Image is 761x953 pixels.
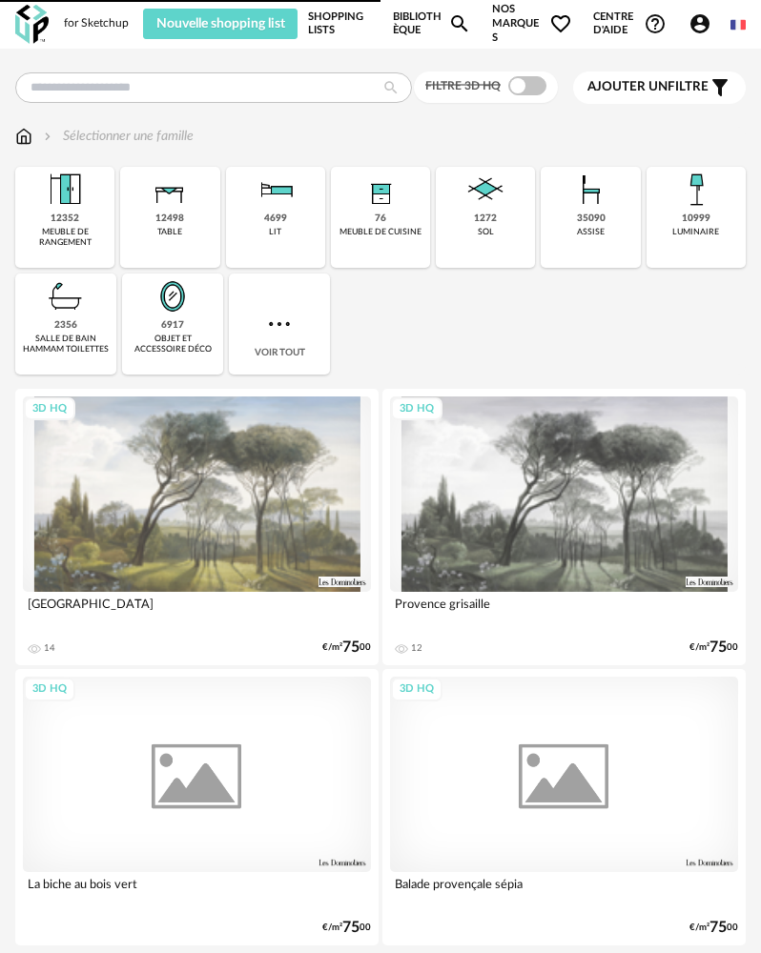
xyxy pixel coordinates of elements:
[382,389,746,665] a: 3D HQ Provence grisaille 12 €/m²7500
[23,592,371,630] div: [GEOGRAPHIC_DATA]
[425,80,501,91] span: Filtre 3D HQ
[269,227,281,237] div: lit
[644,12,667,35] span: Help Circle Outline icon
[264,213,287,225] div: 4699
[24,397,75,421] div: 3D HQ
[339,227,422,237] div: meuble de cuisine
[710,641,727,654] span: 75
[411,642,422,654] div: 12
[44,642,55,654] div: 14
[21,334,111,355] div: salle de bain hammam toilettes
[672,227,719,237] div: luminaire
[308,3,372,45] a: Shopping Lists
[15,389,379,665] a: 3D HQ [GEOGRAPHIC_DATA] 14 €/m²7500
[689,922,738,934] div: €/m² 00
[577,227,605,237] div: assise
[322,922,371,934] div: €/m² 00
[709,76,731,99] span: Filter icon
[43,274,89,319] img: Salle%20de%20bain.png
[492,3,572,45] span: Nos marques
[730,17,746,32] img: fr
[391,397,442,421] div: 3D HQ
[689,641,738,654] div: €/m² 00
[15,127,32,146] img: svg+xml;base64,PHN2ZyB3aWR0aD0iMTYiIGhlaWdodD0iMTciIHZpZXdCb3g9IjAgMCAxNiAxNyIgZmlsbD0ibm9uZSIgeG...
[587,79,709,95] span: filtre
[382,669,746,945] a: 3D HQ Balade provençale sépia €/m²7500
[393,3,471,45] a: BibliothèqueMagnify icon
[264,309,295,339] img: more.7b13dc1.svg
[463,167,508,213] img: Sol.png
[54,319,77,332] div: 2356
[682,213,710,225] div: 10999
[15,669,379,945] a: 3D HQ La biche au bois vert €/m²7500
[23,872,371,910] div: La biche au bois vert
[161,319,184,332] div: 6917
[474,213,497,225] div: 1272
[710,922,727,934] span: 75
[673,167,719,213] img: Luminaire.png
[157,227,182,237] div: table
[253,167,298,213] img: Literie.png
[448,12,471,35] span: Magnify icon
[689,12,720,35] span: Account Circle icon
[390,592,738,630] div: Provence grisaille
[478,227,494,237] div: sol
[549,12,572,35] span: Heart Outline icon
[156,17,285,30] span: Nouvelle shopping list
[568,167,614,213] img: Assise.png
[229,274,330,375] div: Voir tout
[24,678,75,701] div: 3D HQ
[689,12,711,35] span: Account Circle icon
[577,213,606,225] div: 35090
[128,334,217,355] div: objet et accessoire déco
[155,213,184,225] div: 12498
[322,641,371,654] div: €/m² 00
[375,213,386,225] div: 76
[342,641,360,654] span: 75
[64,16,129,31] div: for Sketchup
[342,922,360,934] span: 75
[150,274,195,319] img: Miroir.png
[21,227,109,249] div: meuble de rangement
[573,71,746,104] button: Ajouter unfiltre Filter icon
[358,167,403,213] img: Rangement.png
[40,127,194,146] div: Sélectionner une famille
[391,678,442,701] div: 3D HQ
[40,127,55,146] img: svg+xml;base64,PHN2ZyB3aWR0aD0iMTYiIGhlaWdodD0iMTYiIHZpZXdCb3g9IjAgMCAxNiAxNiIgZmlsbD0ibm9uZSIgeG...
[593,10,667,38] span: Centre d'aideHelp Circle Outline icon
[42,167,88,213] img: Meuble%20de%20rangement.png
[15,5,49,44] img: OXP
[587,80,668,93] span: Ajouter un
[143,9,298,39] button: Nouvelle shopping list
[147,167,193,213] img: Table.png
[51,213,79,225] div: 12352
[390,872,738,910] div: Balade provençale sépia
